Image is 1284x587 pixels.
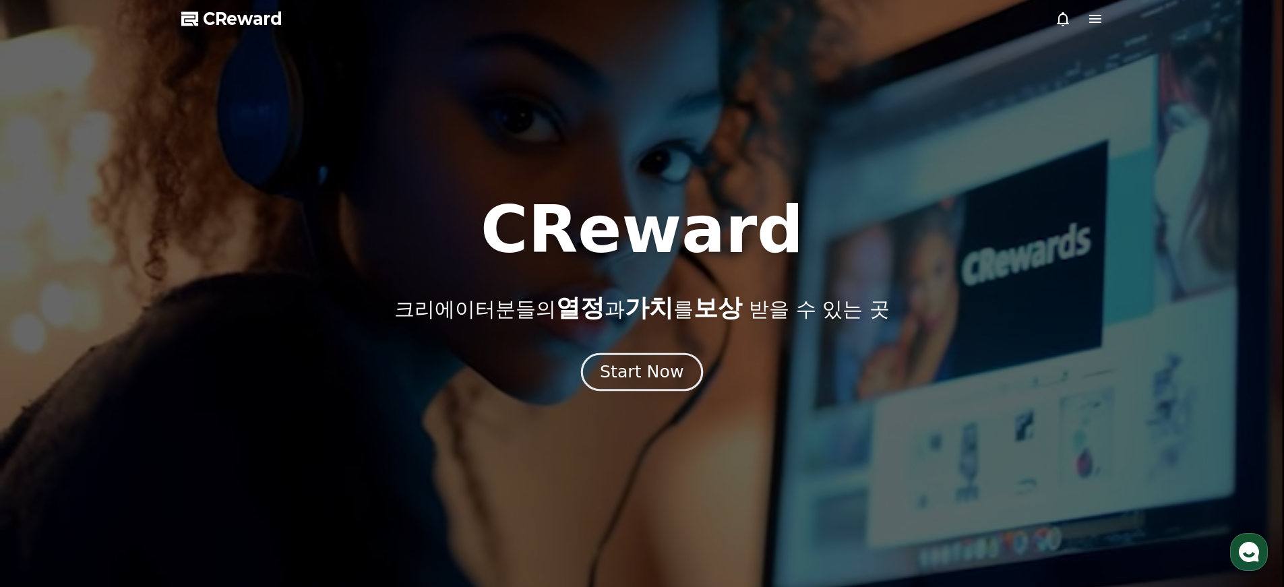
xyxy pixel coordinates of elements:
span: 대화 [123,448,140,459]
span: 홈 [42,447,51,458]
a: Start Now [584,367,700,380]
a: 대화 [89,427,174,461]
button: Start Now [581,352,703,391]
span: 가치 [625,294,673,321]
span: CReward [203,8,282,30]
p: 크리에이터분들의 과 를 받을 수 있는 곳 [394,295,889,321]
h1: CReward [481,197,803,262]
span: 열정 [556,294,605,321]
a: CReward [181,8,282,30]
span: 설정 [208,447,224,458]
a: 설정 [174,427,259,461]
span: 보상 [694,294,742,321]
div: Start Now [600,361,683,383]
a: 홈 [4,427,89,461]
